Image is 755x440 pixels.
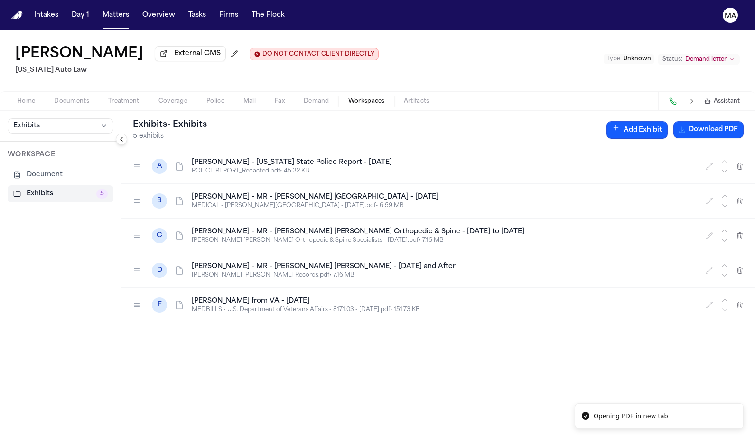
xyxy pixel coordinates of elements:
button: Assistant [704,97,740,105]
span: Workspaces [348,97,385,105]
img: Finch Logo [11,11,23,20]
span: Fax [275,97,285,105]
span: DO NOT CONTACT CLIENT DIRECTLY [262,50,374,58]
button: Edit exhibit name [702,263,717,278]
span: Status: [662,56,682,63]
p: [PERSON_NAME] [PERSON_NAME] Records.pdf • 7.16 MB [192,271,694,279]
div: E[PERSON_NAME] from VA - [DATE]MEDBILLS - U.S. Department of Veterans Affairs - 8171.03 - [DATE].... [121,288,755,322]
p: 5 exhibits [133,132,207,141]
span: Assistant [714,97,740,105]
span: Demand [304,97,329,105]
button: Overview [139,7,179,24]
p: POLICE REPORT_Redacted.pdf • 45.32 KB [192,167,694,175]
h4: [PERSON_NAME] - MR - [PERSON_NAME] [PERSON_NAME] - [DATE] and After [192,262,694,271]
button: Firms [215,7,242,24]
p: [PERSON_NAME] [PERSON_NAME] Orthopedic & Spine Specialists - [DATE].pdf • 7.16 MB [192,237,694,244]
button: Day 1 [68,7,93,24]
a: Home [11,11,23,20]
button: External CMS [155,46,226,61]
h2: Exhibits - Exhibits [133,118,207,132]
span: Police [206,97,224,105]
h4: [PERSON_NAME] from VA - [DATE] [192,297,694,306]
button: Add Exhibit [606,121,668,139]
div: A [152,159,167,174]
div: E [152,297,167,313]
button: Exhibits [8,118,113,134]
div: B [152,193,167,209]
span: Demand letter [685,56,727,63]
button: Tasks [185,7,210,24]
button: Edit client contact restriction [250,48,379,60]
button: Make a Call [666,95,680,108]
button: The Flock [248,7,289,24]
button: Document [8,166,113,183]
p: MEDICAL - [PERSON_NAME][GEOGRAPHIC_DATA] - [DATE].pdf • 6.59 MB [192,202,694,210]
button: Edit exhibit name [702,193,717,209]
span: Exhibits [13,121,40,131]
button: Matters [99,7,133,24]
p: WORKSPACE [8,149,113,161]
div: C [152,228,167,243]
span: Artifacts [404,97,429,105]
button: Edit exhibit name [702,297,717,313]
button: Change status from Demand letter [658,54,740,65]
h1: [PERSON_NAME] [15,46,143,63]
p: MEDBILLS - U.S. Department of Veterans Affairs - 8171.03 - [DATE].pdf • 151.73 KB [192,306,694,314]
span: 5 [96,189,108,199]
button: Download PDF [673,121,744,138]
button: Edit exhibit name [702,228,717,243]
button: Edit matter name [15,46,143,63]
span: Type : [606,56,622,62]
div: A[PERSON_NAME] - [US_STATE] State Police Report - [DATE]POLICE REPORT_Redacted.pdf• 45.32 KB [121,149,755,184]
span: Coverage [158,97,187,105]
div: D [152,263,167,278]
h4: [PERSON_NAME] - [US_STATE] State Police Report - [DATE] [192,158,694,167]
button: Intakes [30,7,62,24]
div: Opening PDF in new tab [594,411,668,421]
button: Edit Type: Unknown [604,54,654,64]
span: Mail [243,97,256,105]
h4: [PERSON_NAME] - MR - [PERSON_NAME] [PERSON_NAME] Orthopedic & Spine - [DATE] to [DATE] [192,227,694,237]
div: B[PERSON_NAME] - MR - [PERSON_NAME] [GEOGRAPHIC_DATA] - [DATE]MEDICAL - [PERSON_NAME][GEOGRAPHIC_... [121,184,755,219]
div: C[PERSON_NAME] - MR - [PERSON_NAME] [PERSON_NAME] Orthopedic & Spine - [DATE] to [DATE][PERSON_NA... [121,219,755,253]
div: D[PERSON_NAME] - MR - [PERSON_NAME] [PERSON_NAME] - [DATE] and After[PERSON_NAME] [PERSON_NAME] R... [121,253,755,288]
span: External CMS [174,49,221,58]
span: Documents [54,97,89,105]
span: Home [17,97,35,105]
button: Collapse sidebar [116,134,127,145]
button: Edit exhibit name [702,159,717,174]
button: Exhibits5 [8,185,113,202]
text: MA [725,13,736,19]
h2: [US_STATE] Auto Law [15,65,379,76]
span: Unknown [623,56,651,62]
span: Treatment [108,97,140,105]
h4: [PERSON_NAME] - MR - [PERSON_NAME] [GEOGRAPHIC_DATA] - [DATE] [192,192,694,202]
